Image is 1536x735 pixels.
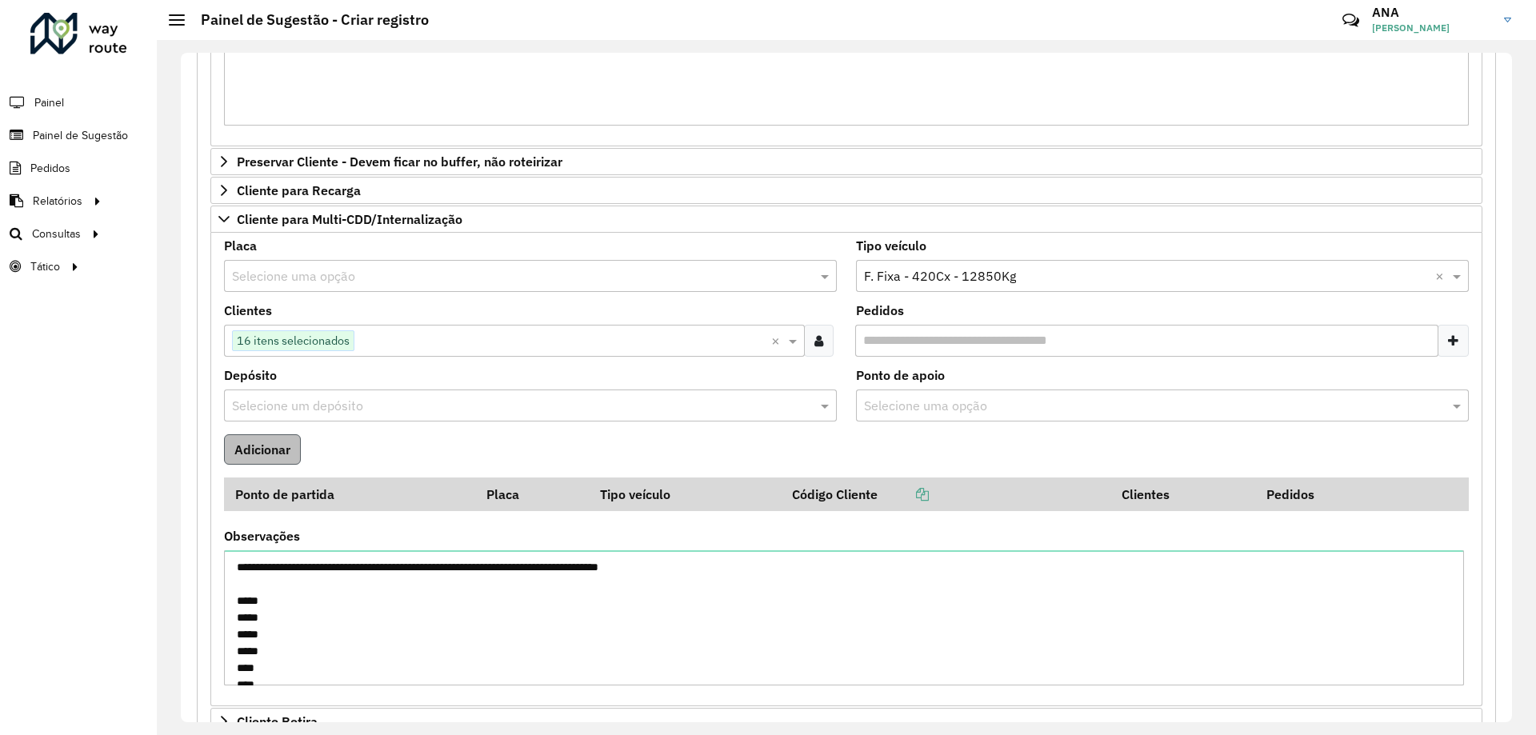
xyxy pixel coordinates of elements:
span: Relatórios [33,193,82,210]
label: Tipo veículo [856,236,926,255]
span: Painel de Sugestão [33,127,128,144]
span: Painel [34,94,64,111]
a: Cliente para Multi-CDD/Internalização [210,206,1482,233]
th: Pedidos [1255,477,1401,511]
label: Pedidos [856,301,904,320]
span: Pedidos [30,160,70,177]
span: Consultas [32,226,81,242]
th: Placa [475,477,589,511]
div: Cliente para Multi-CDD/Internalização [210,233,1482,707]
span: Cliente para Recarga [237,184,361,197]
span: 16 itens selecionados [233,331,354,350]
label: Observações [224,526,300,545]
a: Contato Rápido [1334,3,1368,38]
th: Código Cliente [781,477,1110,511]
label: Placa [224,236,257,255]
th: Tipo veículo [589,477,781,511]
span: Cliente Retira [237,715,318,728]
h3: ANA [1372,5,1492,20]
a: Copiar [878,486,929,502]
label: Ponto de apoio [856,366,945,385]
a: Cliente Retira [210,708,1482,735]
a: Cliente para Recarga [210,177,1482,204]
span: Tático [30,258,60,275]
label: Depósito [224,366,277,385]
span: Clear all [1435,266,1449,286]
span: Cliente para Multi-CDD/Internalização [237,213,462,226]
h2: Painel de Sugestão - Criar registro [185,11,429,29]
button: Adicionar [224,434,301,465]
span: Clear all [771,331,785,350]
span: [PERSON_NAME] [1372,21,1492,35]
span: Preservar Cliente - Devem ficar no buffer, não roteirizar [237,155,562,168]
label: Clientes [224,301,272,320]
th: Clientes [1110,477,1255,511]
th: Ponto de partida [224,477,475,511]
a: Preservar Cliente - Devem ficar no buffer, não roteirizar [210,148,1482,175]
